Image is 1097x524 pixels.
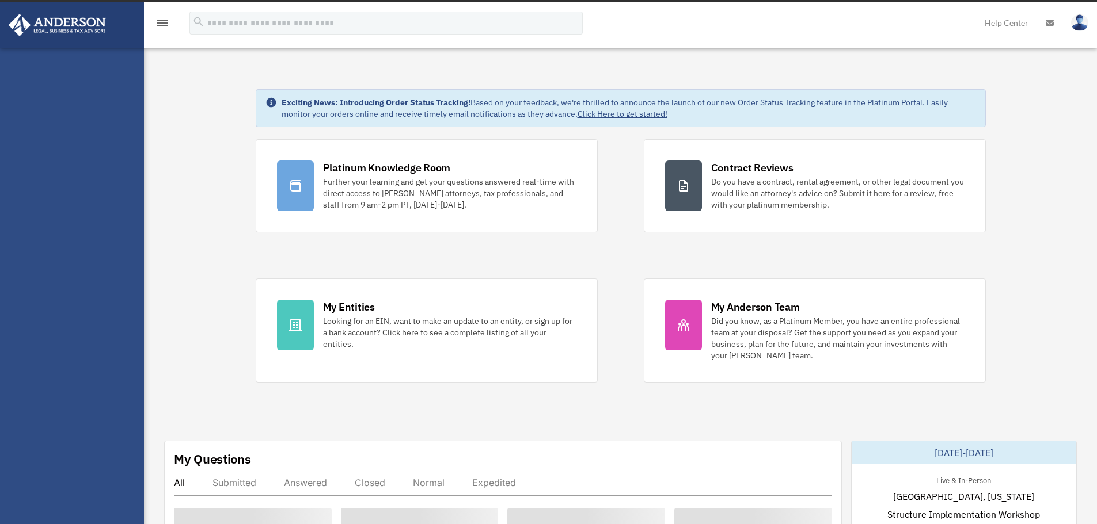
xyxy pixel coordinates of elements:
[323,176,576,211] div: Further your learning and get your questions answered real-time with direct access to [PERSON_NAM...
[887,507,1040,521] span: Structure Implementation Workshop
[323,160,451,175] div: Platinum Knowledge Room
[711,160,794,175] div: Contract Reviews
[711,315,965,361] div: Did you know, as a Platinum Member, you have an entire professional team at your disposal? Get th...
[644,139,986,232] a: Contract Reviews Do you have a contract, rental agreement, or other legal document you would like...
[355,477,385,488] div: Closed
[644,278,986,383] a: My Anderson Team Did you know, as a Platinum Member, you have an entire professional team at your...
[927,473,1000,485] div: Live & In-Person
[1071,14,1088,31] img: User Pic
[5,14,109,36] img: Anderson Advisors Platinum Portal
[578,109,667,119] a: Click Here to get started!
[893,489,1034,503] span: [GEOGRAPHIC_DATA], [US_STATE]
[155,16,169,30] i: menu
[256,139,598,232] a: Platinum Knowledge Room Further your learning and get your questions answered real-time with dire...
[323,315,576,350] div: Looking for an EIN, want to make an update to an entity, or sign up for a bank account? Click her...
[284,477,327,488] div: Answered
[174,477,185,488] div: All
[212,477,256,488] div: Submitted
[192,16,205,28] i: search
[282,97,976,120] div: Based on your feedback, we're thrilled to announce the launch of our new Order Status Tracking fe...
[1087,2,1094,9] div: close
[174,450,251,468] div: My Questions
[155,20,169,30] a: menu
[711,300,800,314] div: My Anderson Team
[852,441,1076,464] div: [DATE]-[DATE]
[282,97,470,108] strong: Exciting News: Introducing Order Status Tracking!
[323,300,375,314] div: My Entities
[413,477,445,488] div: Normal
[256,278,598,383] a: My Entities Looking for an EIN, want to make an update to an entity, or sign up for a bank accoun...
[472,477,516,488] div: Expedited
[711,176,965,211] div: Do you have a contract, rental agreement, or other legal document you would like an attorney's ad...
